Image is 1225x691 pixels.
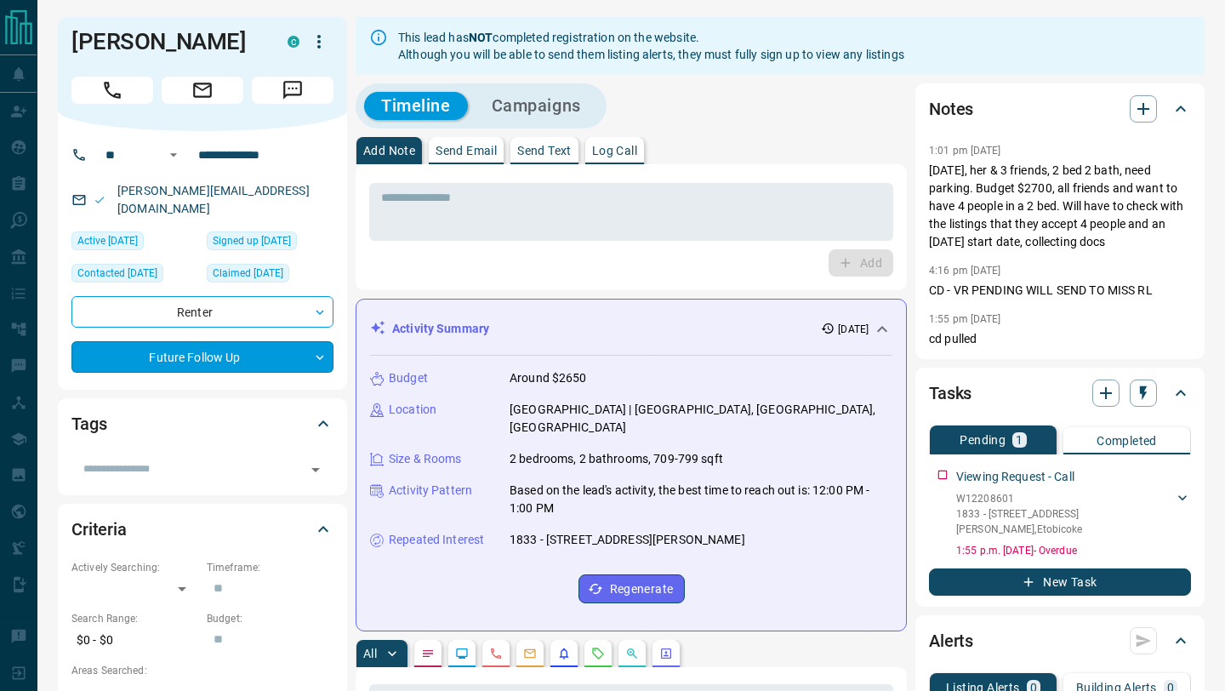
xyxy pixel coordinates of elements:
p: Actively Searching: [71,560,198,575]
span: Active [DATE] [77,232,138,249]
p: cd pulled [929,330,1191,348]
p: Size & Rooms [389,450,462,468]
p: Add Note [363,145,415,157]
h2: Notes [929,95,973,123]
button: Open [163,145,184,165]
p: 1833 - [STREET_ADDRESS][PERSON_NAME] , Etobicoke [956,506,1174,537]
div: Alerts [929,620,1191,661]
div: Tasks [929,373,1191,414]
p: [DATE], her & 3 friends, 2 bed 2 bath, need parking. Budget $2700, all friends and want to have 4... [929,162,1191,251]
p: Timeframe: [207,560,333,575]
span: Contacted [DATE] [77,265,157,282]
div: This lead has completed registration on the website. Although you will be able to send them listi... [398,22,904,70]
div: Future Follow Up [71,341,333,373]
svg: Lead Browsing Activity [455,647,469,660]
div: Tue Aug 12 2025 [71,231,198,255]
p: Pending [960,434,1006,446]
strong: NOT [469,31,493,44]
a: [PERSON_NAME][EMAIL_ADDRESS][DOMAIN_NAME] [117,184,310,215]
svg: Notes [421,647,435,660]
button: Timeline [364,92,468,120]
div: Notes [929,89,1191,129]
span: Email [162,77,243,104]
p: Around $2650 [510,369,587,387]
div: Wed Aug 13 2025 [207,264,333,288]
p: Location [389,401,436,419]
h2: Alerts [929,627,973,654]
svg: Listing Alerts [557,647,571,660]
svg: Emails [523,647,537,660]
p: 4:16 pm [DATE] [929,265,1001,277]
h2: Tags [71,410,106,437]
p: Send Text [517,145,572,157]
p: Areas Searched: [71,663,333,678]
h2: Criteria [71,516,127,543]
span: Call [71,77,153,104]
p: Repeated Interest [389,531,484,549]
p: $0 - $0 [71,626,198,654]
svg: Agent Actions [659,647,673,660]
svg: Email Valid [94,194,105,206]
p: W12208601 [956,491,1174,506]
svg: Opportunities [625,647,639,660]
p: [DATE] [838,322,869,337]
p: 1 [1016,434,1023,446]
svg: Calls [489,647,503,660]
p: Completed [1097,435,1157,447]
span: Claimed [DATE] [213,265,283,282]
span: Signed up [DATE] [213,232,291,249]
div: condos.ca [288,36,299,48]
button: Campaigns [475,92,598,120]
button: New Task [929,568,1191,596]
p: All [363,648,377,660]
p: 1:55 p.m. [DATE] - Overdue [956,543,1191,558]
p: 2 bedrooms, 2 bathrooms, 709-799 sqft [510,450,723,468]
p: [GEOGRAPHIC_DATA] | [GEOGRAPHIC_DATA], [GEOGRAPHIC_DATA], [GEOGRAPHIC_DATA] [510,401,892,437]
p: Based on the lead's activity, the best time to reach out is: 12:00 PM - 1:00 PM [510,482,892,517]
p: Activity Summary [392,320,489,338]
div: Tue Aug 12 2025 [71,264,198,288]
h2: Tasks [929,380,971,407]
p: Budget [389,369,428,387]
p: Viewing Request - Call [956,468,1074,486]
h1: [PERSON_NAME] [71,28,262,55]
p: 1833 - [STREET_ADDRESS][PERSON_NAME] [510,531,745,549]
p: 1:01 pm [DATE] [929,145,1001,157]
button: Regenerate [578,574,685,603]
p: CD - VR PENDING WILL SEND TO MISS RL [929,282,1191,300]
div: Activity Summary[DATE] [370,313,892,345]
button: Open [304,458,328,482]
span: Message [252,77,333,104]
p: Activity Pattern [389,482,472,500]
p: Log Call [592,145,637,157]
p: Budget: [207,611,333,626]
div: Tue Aug 12 2025 [207,231,333,255]
p: Search Range: [71,611,198,626]
p: Send Email [436,145,497,157]
div: Renter [71,296,333,328]
div: W122086011833 - [STREET_ADDRESS][PERSON_NAME],Etobicoke [956,488,1191,540]
div: Tags [71,403,333,444]
p: 1:55 pm [DATE] [929,313,1001,325]
div: Criteria [71,509,333,550]
svg: Requests [591,647,605,660]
